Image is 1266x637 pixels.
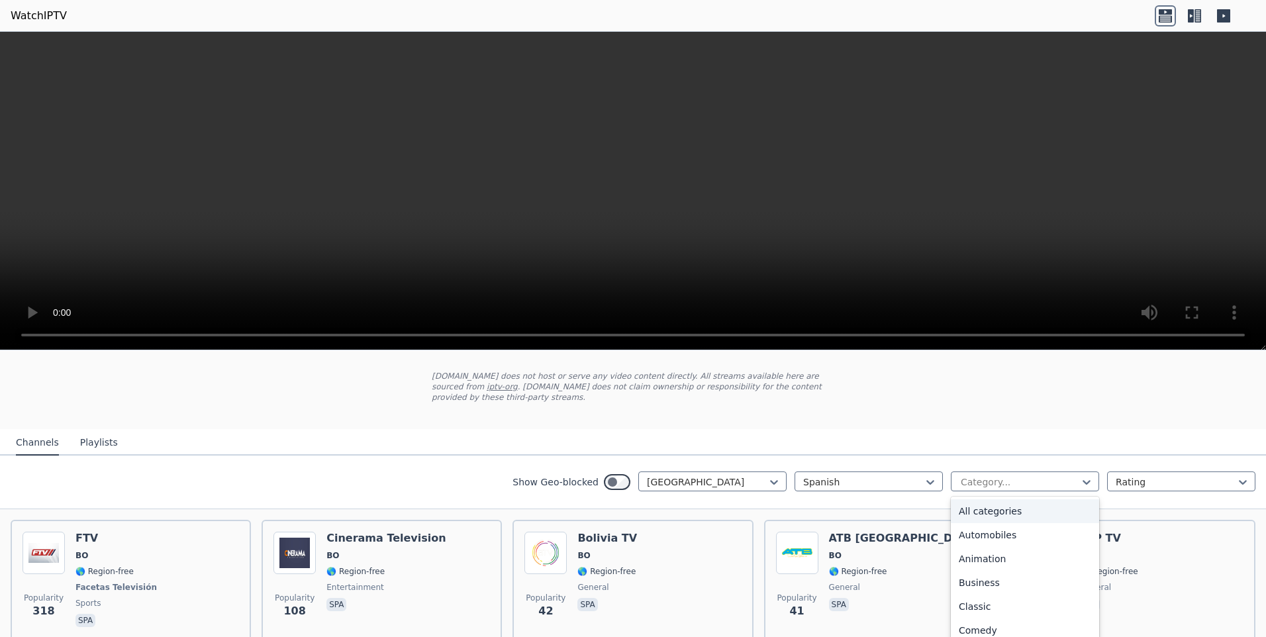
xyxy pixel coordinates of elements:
[777,593,817,603] span: Popularity
[326,550,339,561] span: BO
[577,532,637,545] h6: Bolivia TV
[75,566,134,577] span: 🌎 Region-free
[75,532,160,545] h6: FTV
[577,582,609,593] span: general
[829,566,887,577] span: 🌎 Region-free
[75,614,95,627] p: spa
[75,582,157,593] span: Facetas Televisión
[283,603,305,619] span: 108
[951,595,1099,618] div: Classic
[24,593,64,603] span: Popularity
[951,499,1099,523] div: All categories
[326,598,346,611] p: spa
[1080,532,1138,545] h6: FAP TV
[275,593,315,603] span: Popularity
[829,598,849,611] p: spa
[487,382,518,391] a: iptv-org
[776,532,818,574] img: ATB La Paz
[577,598,597,611] p: spa
[951,523,1099,547] div: Automobiles
[326,566,385,577] span: 🌎 Region-free
[577,550,590,561] span: BO
[23,532,65,574] img: FTV
[80,430,118,456] button: Playlists
[951,547,1099,571] div: Animation
[526,593,565,603] span: Popularity
[75,598,101,609] span: sports
[789,603,804,619] span: 41
[326,532,446,545] h6: Cinerama Television
[11,8,67,24] a: WatchIPTV
[829,550,842,561] span: BO
[512,475,599,489] label: Show Geo-blocked
[75,550,88,561] span: BO
[829,582,860,593] span: general
[524,532,567,574] img: Bolivia TV
[432,371,834,403] p: [DOMAIN_NAME] does not host or serve any video content directly. All streams available here are s...
[273,532,316,574] img: Cinerama Television
[16,430,59,456] button: Channels
[538,603,553,619] span: 42
[829,532,979,545] h6: ATB [GEOGRAPHIC_DATA]
[32,603,54,619] span: 318
[951,571,1099,595] div: Business
[577,566,636,577] span: 🌎 Region-free
[1080,566,1138,577] span: 🌎 Region-free
[326,582,384,593] span: entertainment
